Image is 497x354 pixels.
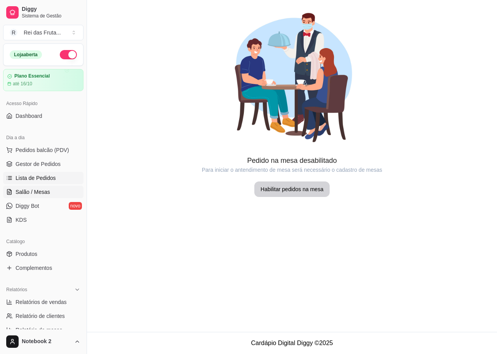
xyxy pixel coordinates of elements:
[3,248,83,260] a: Produtos
[3,131,83,144] div: Dia a dia
[87,155,497,166] article: Pedido na mesa desabilitado
[10,50,42,59] div: Loja aberta
[16,202,39,210] span: Diggy Bot
[3,324,83,336] a: Relatório de mesas
[16,160,61,168] span: Gestor de Pedidos
[60,50,77,59] button: Alterar Status
[3,97,83,110] div: Acesso Rápido
[3,3,83,22] a: DiggySistema de Gestão
[3,144,83,156] button: Pedidos balcão (PDV)
[16,174,56,182] span: Lista de Pedidos
[22,13,80,19] span: Sistema de Gestão
[16,264,52,272] span: Complementos
[16,146,69,154] span: Pedidos balcão (PDV)
[3,262,83,274] a: Complementos
[3,296,83,308] a: Relatórios de vendas
[16,312,65,320] span: Relatório de clientes
[22,338,71,345] span: Notebook 2
[16,250,37,258] span: Produtos
[254,181,330,197] button: Habilitar pedidos na mesa
[3,110,83,122] a: Dashboard
[16,188,50,196] span: Salão / Mesas
[3,186,83,198] a: Salão / Mesas
[10,29,17,36] span: R
[13,81,32,87] article: até 16/10
[87,166,497,174] article: Para iniciar o antendimento de mesa será necessário o cadastro de mesas
[3,235,83,248] div: Catálogo
[3,25,83,40] button: Select a team
[3,172,83,184] a: Lista de Pedidos
[87,332,497,354] footer: Cardápio Digital Diggy © 2025
[22,6,80,13] span: Diggy
[3,332,83,351] button: Notebook 2
[24,29,61,36] div: Rei das Fruta ...
[16,112,42,120] span: Dashboard
[14,73,50,79] article: Plano Essencial
[3,158,83,170] a: Gestor de Pedidos
[3,200,83,212] a: Diggy Botnovo
[16,326,63,334] span: Relatório de mesas
[3,214,83,226] a: KDS
[3,69,83,91] a: Plano Essencialaté 16/10
[6,287,27,293] span: Relatórios
[3,310,83,322] a: Relatório de clientes
[16,216,27,224] span: KDS
[16,298,67,306] span: Relatórios de vendas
